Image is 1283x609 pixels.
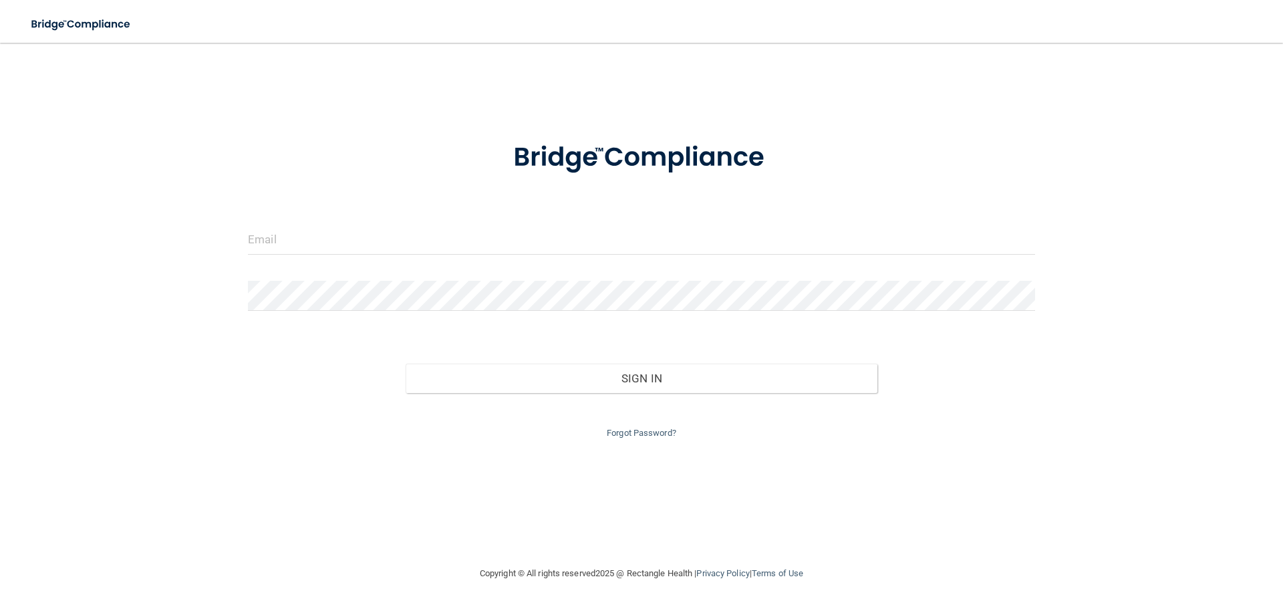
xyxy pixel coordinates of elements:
[248,225,1035,255] input: Email
[20,11,143,38] img: bridge_compliance_login_screen.278c3ca4.svg
[406,364,878,393] button: Sign In
[398,552,885,595] div: Copyright © All rights reserved 2025 @ Rectangle Health | |
[752,568,803,578] a: Terms of Use
[486,123,797,193] img: bridge_compliance_login_screen.278c3ca4.svg
[607,428,676,438] a: Forgot Password?
[696,568,749,578] a: Privacy Policy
